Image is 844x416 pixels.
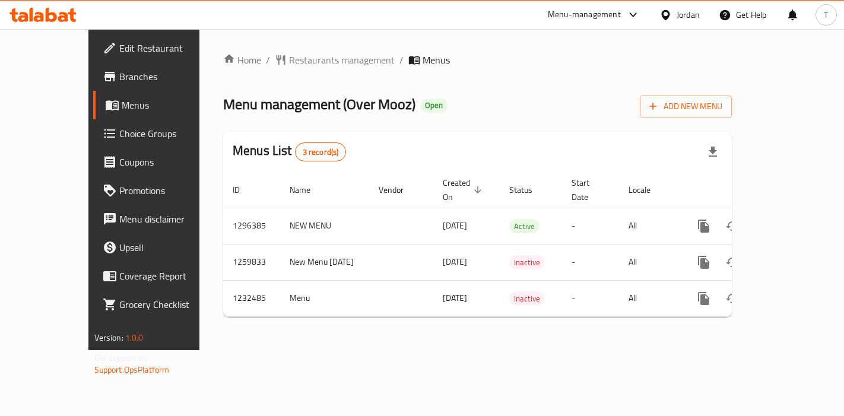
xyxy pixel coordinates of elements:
span: Inactive [509,256,545,269]
span: [DATE] [443,290,467,306]
span: Choice Groups [119,126,220,141]
td: 1232485 [223,280,280,316]
span: Edit Restaurant [119,41,220,55]
a: Grocery Checklist [93,290,229,319]
td: 1296385 [223,208,280,244]
li: / [266,53,270,67]
td: - [562,244,619,280]
span: Branches [119,69,220,84]
span: Open [420,100,448,110]
td: - [562,280,619,316]
div: Jordan [677,8,700,21]
div: Active [509,219,540,233]
span: Vendor [379,183,419,197]
a: Coverage Report [93,262,229,290]
button: Change Status [718,284,747,313]
span: Active [509,220,540,233]
li: / [399,53,404,67]
span: Coupons [119,155,220,169]
span: Menu disclaimer [119,212,220,226]
th: Actions [680,172,813,208]
td: - [562,208,619,244]
span: [DATE] [443,254,467,269]
span: Get support on: [94,350,149,366]
div: Menu-management [548,8,621,22]
span: ID [233,183,255,197]
div: Total records count [295,142,347,161]
span: [DATE] [443,218,467,233]
span: Start Date [572,176,605,204]
a: Restaurants management [275,53,395,67]
span: Grocery Checklist [119,297,220,312]
span: Version: [94,330,123,345]
a: Home [223,53,261,67]
div: Inactive [509,255,545,269]
span: 1.0.0 [125,330,144,345]
span: Menu management ( Over Mooz ) [223,91,415,118]
a: Upsell [93,233,229,262]
span: Locale [629,183,666,197]
a: Menus [93,91,229,119]
span: T [824,8,828,21]
td: All [619,208,680,244]
button: Change Status [718,248,747,277]
button: more [690,284,718,313]
td: NEW MENU [280,208,369,244]
span: Menus [122,98,220,112]
span: Created On [443,176,486,204]
td: Menu [280,280,369,316]
a: Choice Groups [93,119,229,148]
nav: breadcrumb [223,53,732,67]
a: Coupons [93,148,229,176]
button: more [690,248,718,277]
a: Edit Restaurant [93,34,229,62]
span: 3 record(s) [296,147,346,158]
button: Add New Menu [640,96,732,118]
button: Change Status [718,212,747,240]
span: Inactive [509,292,545,306]
h2: Menus List [233,142,346,161]
a: Menu disclaimer [93,205,229,233]
div: Export file [699,138,727,166]
div: Open [420,99,448,113]
a: Support.OpsPlatform [94,362,170,377]
table: enhanced table [223,172,813,317]
span: Status [509,183,548,197]
span: Menus [423,53,450,67]
span: Add New Menu [649,99,722,114]
span: Coverage Report [119,269,220,283]
button: more [690,212,718,240]
td: 1259833 [223,244,280,280]
a: Branches [93,62,229,91]
td: All [619,280,680,316]
span: Name [290,183,326,197]
a: Promotions [93,176,229,205]
span: Promotions [119,183,220,198]
td: All [619,244,680,280]
span: Restaurants management [289,53,395,67]
td: New Menu [DATE] [280,244,369,280]
span: Upsell [119,240,220,255]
